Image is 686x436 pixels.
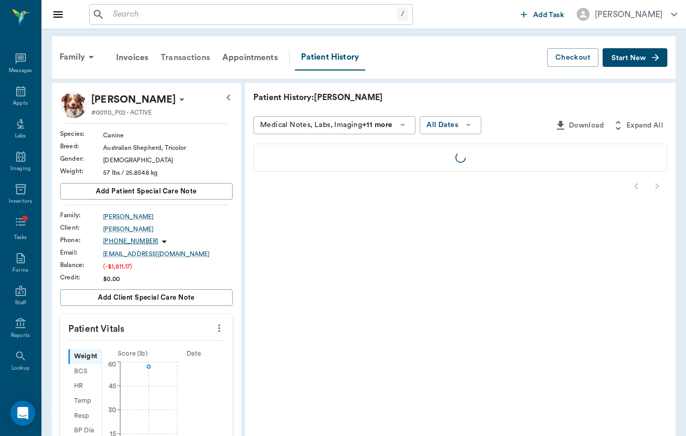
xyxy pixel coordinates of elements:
button: Download [550,116,608,135]
button: Add Task [517,5,568,24]
div: Open Intercom Messenger [10,401,35,426]
div: Lookup [11,364,30,372]
div: $0.00 [103,274,233,284]
div: Staff [15,299,26,307]
div: Messages [9,67,33,75]
div: BCS [68,364,102,379]
div: Weight : [60,166,103,176]
div: Imaging [10,165,31,173]
div: Reports [11,332,30,340]
span: Expand All [626,119,663,132]
tspan: 45 [109,383,116,389]
span: Add client Special Care Note [98,292,195,303]
div: Inventory [9,198,32,205]
div: Balance : [60,260,103,270]
div: Gender : [60,154,103,163]
div: Rhett Moriarty [91,91,176,108]
button: Close drawer [48,4,68,25]
button: Start New [603,48,667,67]
button: All Dates [420,116,481,134]
button: Add patient Special Care Note [60,183,233,200]
p: [PERSON_NAME] [91,91,176,108]
div: Family [53,45,104,69]
div: Score ( lb ) [102,349,163,359]
div: Labs [15,132,26,140]
div: Family : [60,210,103,220]
button: Checkout [547,48,598,67]
div: Temp [68,393,102,409]
a: Transactions [154,45,216,70]
button: Expand All [608,116,667,135]
div: (-$1,811.17) [103,262,233,271]
div: Client : [60,223,103,232]
div: Resp [68,409,102,424]
div: Species : [60,129,103,138]
p: #00110_P02 - ACTIVE [91,108,152,117]
span: Add patient Special Care Note [96,186,196,197]
div: Australian Shepherd, Tricolor [103,143,233,152]
div: [DEMOGRAPHIC_DATA] [103,156,233,165]
div: Breed : [60,142,103,151]
img: Profile Image [60,91,87,118]
div: Medical Notes, Labs, Imaging [260,119,392,132]
button: Add client Special Care Note [60,289,233,306]
button: more [211,319,227,337]
p: Patient Vitals [60,314,233,340]
p: Patient History: [PERSON_NAME] [253,91,564,104]
a: [EMAIL_ADDRESS][DOMAIN_NAME] [103,249,233,259]
a: Patient History [295,45,365,71]
a: [PERSON_NAME] [103,224,233,234]
div: Forms [12,266,28,274]
tspan: 60 [108,361,116,368]
input: Search [109,7,397,22]
div: Appts [13,100,27,107]
div: Weight [68,349,102,364]
p: [PHONE_NUMBER] [103,237,158,246]
div: Phone : [60,235,103,245]
div: Canine [103,131,233,140]
b: +11 more [362,121,392,129]
div: / [397,7,408,21]
a: Invoices [110,45,154,70]
div: Tasks [14,234,27,242]
div: 57 lbs / 25.8548 kg [103,168,233,177]
div: Date [163,349,224,359]
div: HR [68,379,102,394]
tspan: 30 [108,407,116,413]
div: Credit : [60,273,103,282]
button: [PERSON_NAME] [568,5,685,24]
div: Email : [60,248,103,257]
div: [PERSON_NAME] [595,8,663,21]
a: [PERSON_NAME] [103,212,233,221]
a: Appointments [216,45,284,70]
